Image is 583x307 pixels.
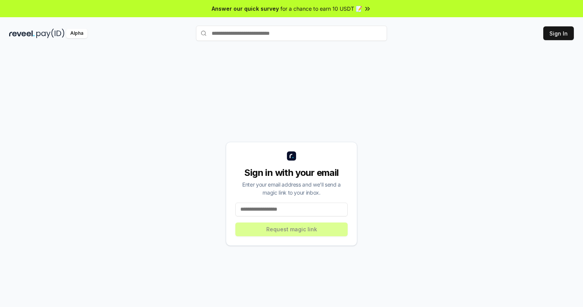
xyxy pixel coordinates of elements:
button: Sign In [543,26,574,40]
img: reveel_dark [9,29,35,38]
span: for a chance to earn 10 USDT 📝 [280,5,362,13]
div: Alpha [66,29,87,38]
img: pay_id [36,29,65,38]
div: Enter your email address and we’ll send a magic link to your inbox. [235,180,348,197]
span: Answer our quick survey [212,5,279,13]
div: Sign in with your email [235,167,348,179]
img: logo_small [287,151,296,161]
